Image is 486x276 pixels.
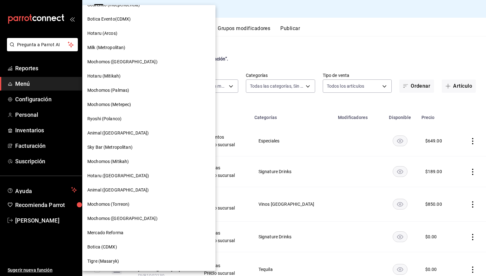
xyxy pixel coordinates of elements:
span: Animal ([GEOGRAPHIC_DATA]) [87,130,149,136]
div: Mochomos (Metepec) [82,97,215,112]
div: Sky Bar (Metropolitan) [82,140,215,154]
div: Mochomos (Torreon) [82,197,215,211]
span: Botica Evento(CDMX) [87,16,131,22]
span: Mochomos (Mitikah) [87,158,129,165]
div: Tigre (Masaryk) [82,254,215,268]
span: Botica (CDMX) [87,244,117,250]
div: Mochomos (Palmas) [82,83,215,97]
div: Mochomos (Mitikah) [82,154,215,169]
div: Animal ([GEOGRAPHIC_DATA]) [82,126,215,140]
div: Mochomos ([GEOGRAPHIC_DATA]) [82,211,215,226]
div: Hotaru (Mitikah) [82,69,215,83]
span: Ryoshi (Polanco) [87,116,121,122]
div: Botica (CDMX) [82,240,215,254]
span: Hotaru ([GEOGRAPHIC_DATA]) [87,172,149,179]
span: Mochomos ([GEOGRAPHIC_DATA]) [87,59,158,65]
span: Mochomos (Torreon) [87,201,129,208]
div: Hotaru (Arcos) [82,26,215,41]
div: Milk (Metropolitan) [82,41,215,55]
span: Mercado Reforma [87,229,123,236]
span: Mochomos ([GEOGRAPHIC_DATA]) [87,215,158,222]
span: Hotaru (Mitikah) [87,73,121,79]
div: Ryoshi (Polanco) [82,112,215,126]
div: Mercado Reforma [82,226,215,240]
span: Costeñito (independencia) [87,2,140,8]
div: Hotaru ([GEOGRAPHIC_DATA]) [82,169,215,183]
span: Milk (Metropolitan) [87,44,126,51]
div: Mochomos ([GEOGRAPHIC_DATA]) [82,55,215,69]
span: Hotaru (Arcos) [87,30,117,37]
div: Botica Evento(CDMX) [82,12,215,26]
span: Animal ([GEOGRAPHIC_DATA]) [87,187,149,193]
span: Mochomos (Metepec) [87,101,131,108]
span: Tigre (Masaryk) [87,258,119,265]
span: Sky Bar (Metropolitan) [87,144,133,151]
span: Mochomos (Palmas) [87,87,129,94]
div: Animal ([GEOGRAPHIC_DATA]) [82,183,215,197]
